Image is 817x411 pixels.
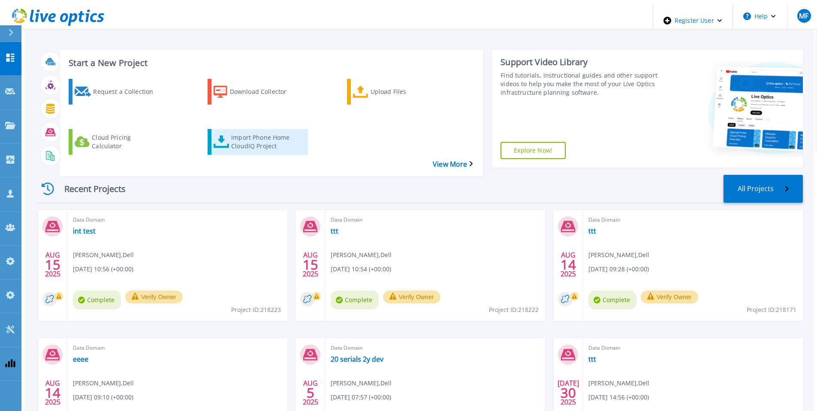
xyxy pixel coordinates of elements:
[230,81,298,102] div: Download Collector
[73,393,133,402] span: [DATE] 09:10 (+00:00)
[724,175,803,203] a: All Projects
[733,3,787,29] button: Help
[653,3,733,38] div: Register User
[331,343,540,353] span: Data Domain
[69,79,172,105] a: Request a Collection
[433,160,473,168] a: View More
[208,79,311,105] a: Download Collector
[560,377,576,408] div: [DATE] 2025
[331,378,392,388] span: [PERSON_NAME] , Dell
[799,12,808,19] span: MF
[500,57,659,68] div: Support Video Library
[383,291,440,303] button: Verify Owner
[641,291,698,303] button: Verify Owner
[500,71,659,97] div: Find tutorials, instructional guides and other support videos to help you make the most of your L...
[73,355,88,363] a: eeee
[73,343,282,353] span: Data Domain
[588,393,649,402] span: [DATE] 14:56 (+00:00)
[93,81,162,102] div: Request a Collection
[331,250,392,260] span: [PERSON_NAME] , Dell
[36,178,139,199] div: Recent Projects
[331,227,338,235] a: ttt
[331,291,379,309] span: Complete
[331,264,391,274] span: [DATE] 10:54 (+00:00)
[45,377,61,408] div: AUG 2025
[45,389,60,396] span: 14
[588,250,649,260] span: [PERSON_NAME] , Dell
[347,79,451,105] a: Upload Files
[500,142,566,159] a: Explore Now!
[588,343,798,353] span: Data Domain
[73,250,134,260] span: [PERSON_NAME] , Dell
[73,378,134,388] span: [PERSON_NAME] , Dell
[302,377,319,408] div: AUG 2025
[588,355,596,363] a: ttt
[588,264,649,274] span: [DATE] 09:28 (+00:00)
[73,264,133,274] span: [DATE] 10:56 (+00:00)
[73,227,96,235] a: int test
[588,227,596,235] a: ttt
[45,249,61,280] div: AUG 2025
[231,131,300,153] div: Import Phone Home CloudIQ Project
[331,215,540,225] span: Data Domain
[331,355,383,363] a: 20 serials 2y dev
[303,261,318,268] span: 15
[73,291,121,309] span: Complete
[69,58,472,68] h3: Start a New Project
[231,305,281,315] span: Project ID: 218223
[302,249,319,280] div: AUG 2025
[561,389,576,396] span: 30
[331,393,391,402] span: [DATE] 07:57 (+00:00)
[73,215,282,225] span: Data Domain
[45,261,60,268] span: 15
[560,249,576,280] div: AUG 2025
[588,291,636,309] span: Complete
[307,389,314,396] span: 5
[69,129,172,155] a: Cloud Pricing Calculator
[92,131,160,153] div: Cloud Pricing Calculator
[489,305,539,315] span: Project ID: 218222
[747,305,796,315] span: Project ID: 218171
[588,215,798,225] span: Data Domain
[371,81,439,102] div: Upload Files
[588,378,649,388] span: [PERSON_NAME] , Dell
[561,261,576,268] span: 14
[125,291,183,303] button: Verify Owner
